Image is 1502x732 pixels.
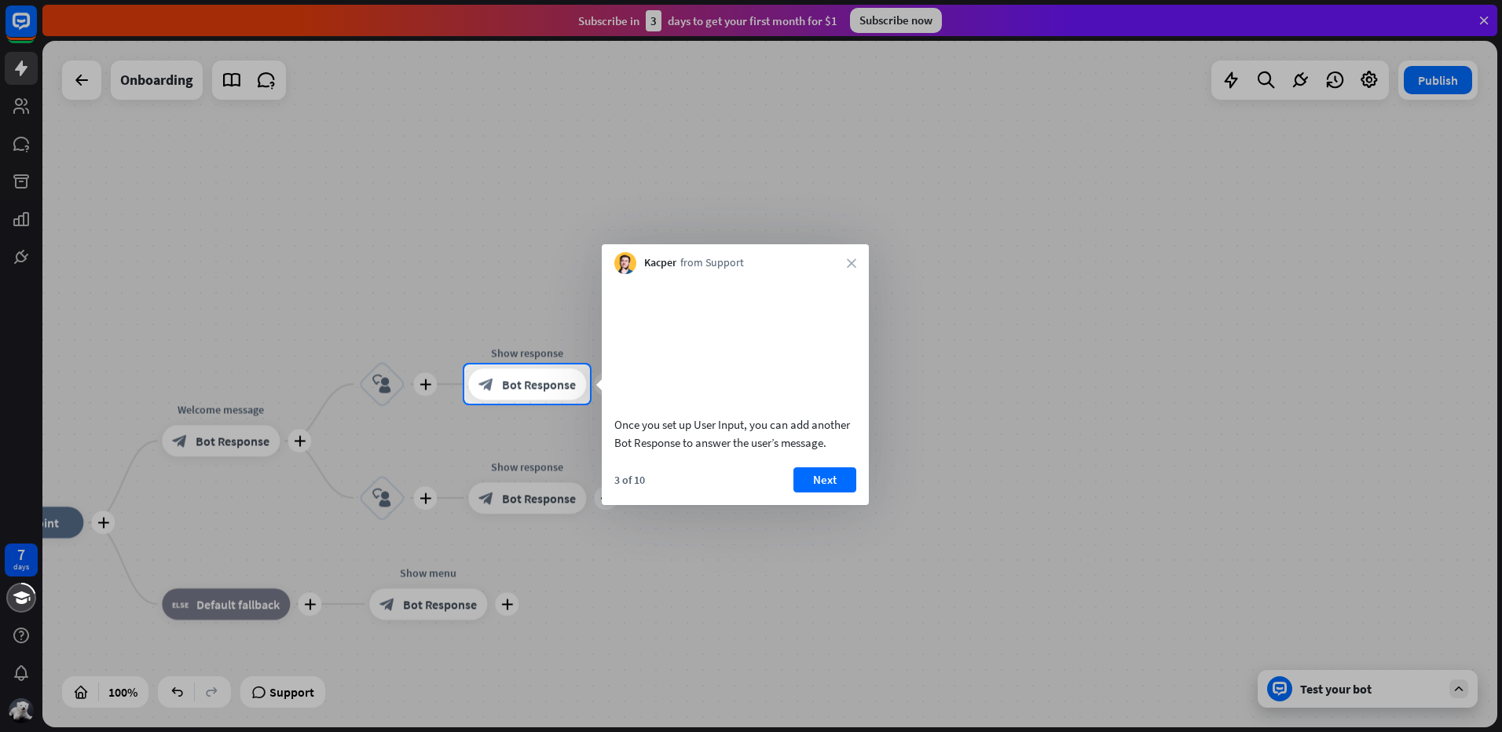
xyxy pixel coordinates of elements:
span: from Support [680,255,744,271]
button: Next [793,467,856,492]
i: block_bot_response [478,376,494,392]
span: Kacper [644,255,676,271]
span: Bot Response [502,376,576,392]
button: Open LiveChat chat widget [13,6,60,53]
i: close [847,258,856,268]
div: Once you set up User Input, you can add another Bot Response to answer the user’s message. [614,415,856,452]
div: 3 of 10 [614,473,645,487]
